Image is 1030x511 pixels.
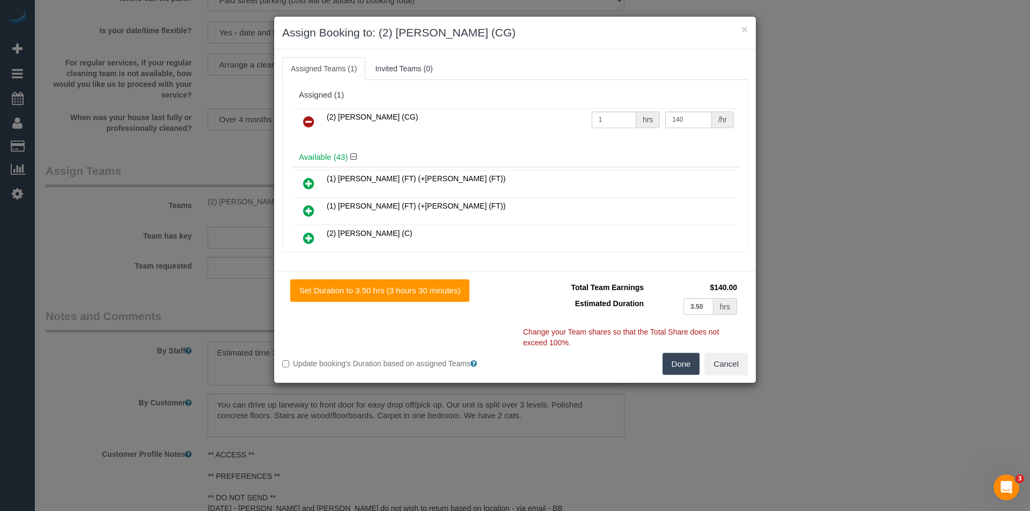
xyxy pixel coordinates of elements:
input: Update booking's Duration based on assigned Teams [282,360,289,367]
button: Set Duration to 3.50 hrs (3 hours 30 minutes) [290,279,469,302]
button: × [741,24,748,35]
span: Estimated Duration [575,299,644,308]
span: (1) [PERSON_NAME] (FT) (+[PERSON_NAME] (FT)) [327,174,505,183]
h4: Available (43) [299,153,731,162]
span: (1) [PERSON_NAME] (FT) (+[PERSON_NAME] (FT)) [327,202,505,210]
div: hrs [713,298,737,315]
td: Total Team Earnings [523,279,646,295]
span: (2) [PERSON_NAME] (C) [327,229,412,238]
h3: Assign Booking to: (2) [PERSON_NAME] (CG) [282,25,748,41]
span: (2) [PERSON_NAME] (CG) [327,113,418,121]
button: Done [663,353,700,375]
a: Invited Teams (0) [366,57,441,80]
a: Assigned Teams (1) [282,57,365,80]
div: hrs [636,112,660,128]
div: Assigned (1) [299,91,731,100]
button: Cancel [704,353,748,375]
label: Update booking's Duration based on assigned Teams [282,358,507,369]
div: /hr [712,112,734,128]
iframe: Intercom live chat [994,475,1019,500]
span: 3 [1016,475,1024,483]
td: $140.00 [646,279,740,295]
